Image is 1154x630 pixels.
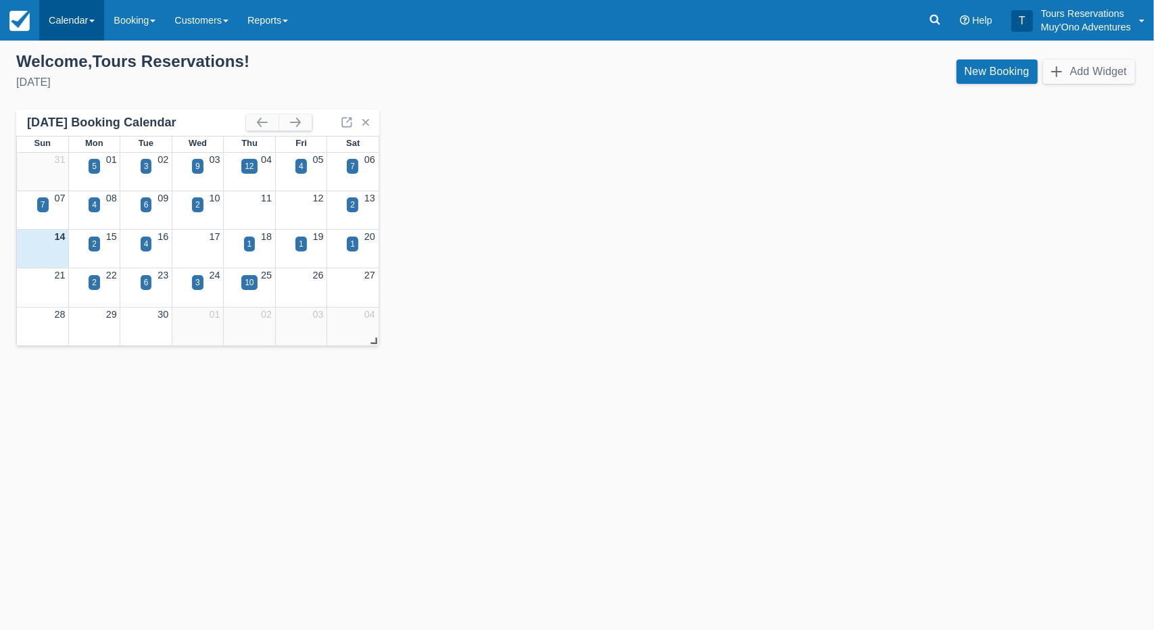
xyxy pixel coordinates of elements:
a: 05 [313,154,324,165]
a: 24 [210,270,220,281]
a: 17 [210,231,220,242]
div: [DATE] Booking Calendar [27,115,246,130]
a: 23 [158,270,168,281]
a: 06 [364,154,375,165]
a: 28 [54,309,65,320]
p: Muy'Ono Adventures [1041,20,1131,34]
div: 2 [92,238,97,250]
a: 22 [106,270,117,281]
div: 2 [350,199,355,211]
a: 20 [364,231,375,242]
div: 6 [144,199,149,211]
a: 26 [313,270,324,281]
div: 7 [350,160,355,172]
a: 11 [261,193,272,203]
div: 4 [299,160,304,172]
span: Thu [241,138,258,148]
a: 16 [158,231,168,242]
span: Wed [189,138,207,148]
a: 01 [106,154,117,165]
span: Mon [85,138,103,148]
a: 03 [210,154,220,165]
a: 15 [106,231,117,242]
a: 02 [261,309,272,320]
span: Sun [34,138,51,148]
a: 09 [158,193,168,203]
div: T [1011,10,1033,32]
a: 03 [313,309,324,320]
a: 12 [313,193,324,203]
span: Tue [139,138,153,148]
a: 13 [364,193,375,203]
a: 21 [54,270,65,281]
a: 30 [158,309,168,320]
a: 29 [106,309,117,320]
div: 2 [92,276,97,289]
div: 1 [247,238,252,250]
div: 6 [144,276,149,289]
div: 1 [350,238,355,250]
div: 7 [41,199,45,211]
div: 2 [195,199,200,211]
a: 01 [210,309,220,320]
div: 4 [92,199,97,211]
a: 19 [313,231,324,242]
span: Sat [346,138,360,148]
a: 10 [210,193,220,203]
i: Help [960,16,969,25]
a: 02 [158,154,168,165]
div: [DATE] [16,74,567,91]
a: 18 [261,231,272,242]
div: 1 [299,238,304,250]
div: 3 [144,160,149,172]
a: 27 [364,270,375,281]
a: 04 [261,154,272,165]
div: 10 [245,276,254,289]
a: 31 [54,154,65,165]
a: 25 [261,270,272,281]
button: Add Widget [1043,59,1135,84]
a: New Booking [957,59,1038,84]
div: 5 [92,160,97,172]
a: 07 [54,193,65,203]
p: Tours Reservations [1041,7,1131,20]
div: 3 [195,276,200,289]
span: Fri [295,138,307,148]
div: 12 [245,160,254,172]
div: 9 [195,160,200,172]
span: Help [972,15,992,26]
a: 14 [54,231,65,242]
a: 04 [364,309,375,320]
div: Welcome , Tours Reservations ! [16,51,567,72]
img: checkfront-main-nav-mini-logo.png [9,11,30,31]
div: 4 [144,238,149,250]
a: 08 [106,193,117,203]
